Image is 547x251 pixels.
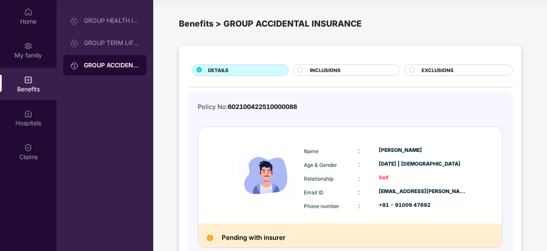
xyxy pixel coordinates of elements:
span: DETAILS [208,67,229,74]
div: [DATE] | [DEMOGRAPHIC_DATA] [379,160,467,168]
img: Pending [207,235,213,241]
div: [PERSON_NAME] [379,146,467,154]
span: Age & Gender [304,162,337,168]
img: icon [231,140,302,211]
div: GROUP HEALTH INSURANCE [84,17,140,24]
span: : [358,161,360,168]
div: Benefits > GROUP ACCIDENTAL INSURANCE [179,17,521,30]
span: Email ID [304,189,324,196]
img: svg+xml;base64,PHN2ZyBpZD0iQmVuZWZpdHMiIHhtbG5zPSJodHRwOi8vd3d3LnczLm9yZy8yMDAwL3N2ZyIgd2lkdGg9Ij... [24,76,33,84]
span: : [358,147,360,154]
div: GROUP ACCIDENTAL INSURANCE [84,61,140,70]
img: svg+xml;base64,PHN2ZyB3aWR0aD0iMjAiIGhlaWdodD0iMjAiIHZpZXdCb3g9IjAgMCAyMCAyMCIgZmlsbD0ibm9uZSIgeG... [70,61,79,70]
img: svg+xml;base64,PHN2ZyB3aWR0aD0iMjAiIGhlaWdodD0iMjAiIHZpZXdCb3g9IjAgMCAyMCAyMCIgZmlsbD0ibm9uZSIgeG... [70,17,79,25]
img: svg+xml;base64,PHN2ZyBpZD0iSG9zcGl0YWxzIiB4bWxucz0iaHR0cDovL3d3dy53My5vcmcvMjAwMC9zdmciIHdpZHRoPS... [24,109,33,118]
span: Phone number [304,203,339,209]
span: Relationship [304,175,333,182]
span: EXCLUSIONS [422,67,454,74]
div: [EMAIL_ADDRESS][PERSON_NAME][DOMAIN_NAME] [379,187,467,196]
div: Policy No: [198,102,297,112]
span: : [358,175,360,182]
h2: Pending with insurer [222,232,285,243]
div: GROUP TERM LIFE INSURANCE [84,39,140,46]
div: Self [379,174,467,182]
span: 602100422510000088 [228,103,297,110]
img: svg+xml;base64,PHN2ZyB3aWR0aD0iMjAiIGhlaWdodD0iMjAiIHZpZXdCb3g9IjAgMCAyMCAyMCIgZmlsbD0ibm9uZSIgeG... [70,39,79,48]
img: svg+xml;base64,PHN2ZyBpZD0iQ2xhaW0iIHhtbG5zPSJodHRwOi8vd3d3LnczLm9yZy8yMDAwL3N2ZyIgd2lkdGg9IjIwIi... [24,143,33,152]
span: Name [304,148,318,154]
span: : [358,188,360,196]
span: : [358,202,360,209]
div: +91 - 91009 47692 [379,201,467,209]
img: svg+xml;base64,PHN2ZyBpZD0iSG9tZSIgeG1sbnM9Imh0dHA6Ly93d3cudzMub3JnLzIwMDAvc3ZnIiB3aWR0aD0iMjAiIG... [24,8,33,16]
img: svg+xml;base64,PHN2ZyB3aWR0aD0iMjAiIGhlaWdodD0iMjAiIHZpZXdCb3g9IjAgMCAyMCAyMCIgZmlsbD0ibm9uZSIgeG... [24,42,33,50]
span: INCLUSIONS [310,67,341,74]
